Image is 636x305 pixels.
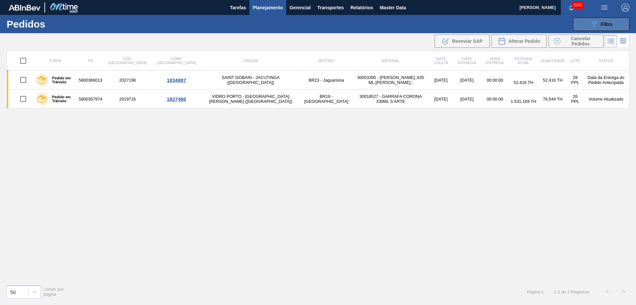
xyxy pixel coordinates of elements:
div: 50 [10,289,16,295]
span: 3341 [572,1,584,9]
td: 26 PPL [567,90,583,109]
button: Cancelar Pedidos [549,35,604,48]
span: Quantidade [541,59,565,63]
span: Data coleta [434,57,448,65]
img: Logout [621,4,629,12]
td: [DATE] [429,90,453,109]
span: Material [382,59,400,63]
div: 1834887 [153,77,200,83]
span: Lote [570,59,580,63]
a: Pedido em Trânsito58003579742019716VIDRO PORTO - [GEOGRAPHIC_DATA][PERSON_NAME] ([GEOGRAPHIC_DATA... [7,90,629,109]
img: userActions [600,4,608,12]
div: 1827466 [153,96,200,102]
h1: Pedidos [7,20,106,28]
td: 2027198 [103,71,152,90]
td: 2019716 [103,90,152,109]
td: [DATE] [453,71,481,90]
td: 76,544 TH [538,90,567,109]
span: 52,416 TH [514,80,534,85]
label: Pedido em Trânsito [49,76,75,84]
button: < [599,283,615,300]
td: BR19 - [GEOGRAPHIC_DATA] [300,90,352,109]
span: Alterar Pedido [508,38,540,44]
td: 5800357974 [78,90,103,109]
img: TNhmsLtSVTkK8tSr43FrP2fwEKptu5GPRR3wAAAABJRU5ErkJggg== [9,5,40,11]
td: 00:00:00 [481,71,509,90]
td: SAINT GOBAIN - JACUTINGA ([GEOGRAPHIC_DATA]) [201,71,300,90]
button: > [615,283,632,300]
td: 28 PPL [567,71,583,90]
span: Relatórios [350,4,373,12]
td: Volume Atualizado [583,90,629,109]
span: Filtro [601,22,612,27]
span: Master Data [380,4,406,12]
span: Hora Entrega [486,57,504,65]
span: Cancelar Pedidos [563,36,598,46]
div: Visão em Lista [605,35,617,47]
span: Tarefas [230,4,246,12]
span: Transportes [317,4,344,12]
span: Cód. [GEOGRAPHIC_DATA] [108,57,147,65]
button: Notificações [561,3,582,12]
td: [DATE] [429,71,453,90]
span: 1.531,169 TH [511,99,536,104]
span: Página : 1 [527,289,544,294]
td: BR23 - Jaguariúna [300,71,352,90]
div: Visão em Cards [617,35,629,47]
div: Reenviar SAP [435,35,490,48]
td: 52,416 TH [538,71,567,90]
span: PO [88,59,93,63]
span: Status [599,59,613,63]
span: Data entrega [458,57,476,65]
td: 30018527 - GARRAFA CORONA 330ML S ARTE [352,90,429,109]
span: Destino [318,59,335,63]
span: Estoque atual [514,57,533,65]
span: Reenviar SAP [452,38,483,44]
span: Origem [243,59,258,63]
span: Gerencial [290,4,311,12]
td: 30003395 - [PERSON_NAME];;635 ML;[PERSON_NAME];; [352,71,429,90]
label: Pedido em Trânsito [49,95,75,103]
span: Etapa [49,59,61,63]
span: Comp. [GEOGRAPHIC_DATA] [157,57,196,65]
span: Linhas por página [43,287,64,297]
td: [DATE] [453,90,481,109]
span: 1 - 2 de 2 Registros [554,289,589,294]
div: Alterar Pedido [492,35,547,48]
td: 00:00:00 [481,90,509,109]
td: Data da Entrega do Pedido Antecipada [583,71,629,90]
td: VIDRO PORTO - [GEOGRAPHIC_DATA][PERSON_NAME] ([GEOGRAPHIC_DATA]) [201,90,300,109]
a: Pedido em Trânsito58003660132027198SAINT GOBAIN - JACUTINGA ([GEOGRAPHIC_DATA])BR23 - Jaguariúna3... [7,71,629,90]
span: Planejamento [253,4,283,12]
td: 5800366013 [78,71,103,90]
button: Filtro [573,18,629,31]
div: Cancelar Pedidos em Massa [549,35,604,48]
